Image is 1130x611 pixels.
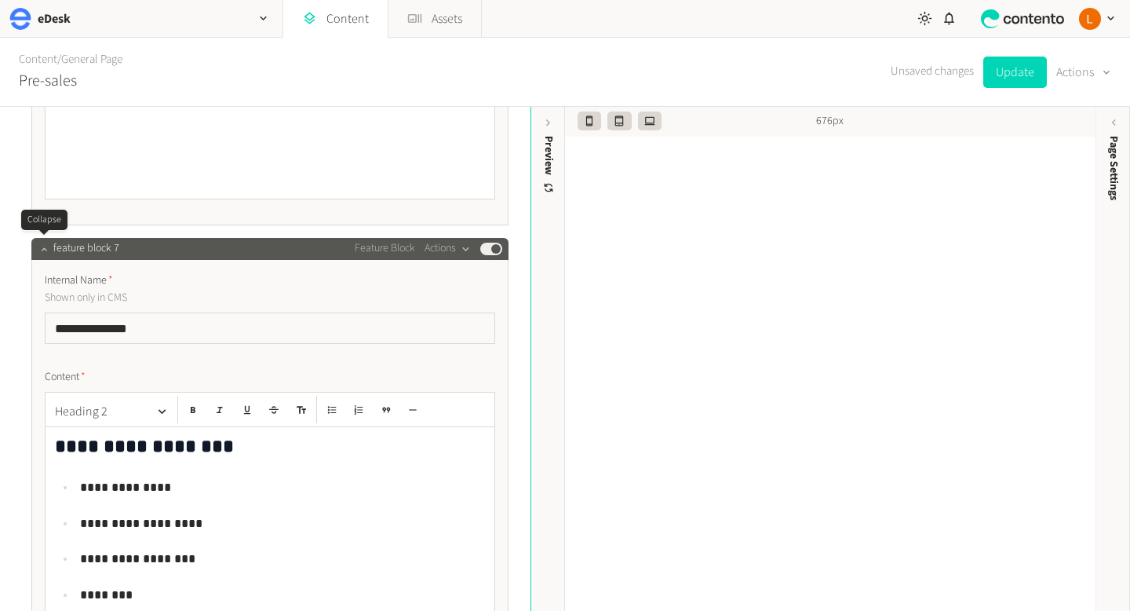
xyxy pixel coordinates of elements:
button: Heading 2 [49,396,174,427]
div: Preview [541,136,557,195]
a: Content [19,51,57,68]
h2: eDesk [38,9,71,28]
span: Feature Block [355,240,415,257]
img: eDesk [9,8,31,30]
button: Actions [1056,57,1111,88]
span: Page Settings [1106,136,1122,200]
button: Update [983,57,1047,88]
span: Content [45,369,86,386]
span: / [57,51,61,68]
p: Shown only in CMS [45,289,402,306]
a: General Page [61,51,122,68]
span: Internal Name [45,273,113,289]
span: Unsaved changes [891,63,974,81]
button: Actions [425,240,471,258]
span: 676px [816,113,844,130]
span: feature block 7 [53,240,119,257]
div: Collapse [21,210,67,230]
img: Laura Kane [1079,8,1101,30]
h2: Pre-sales [19,69,77,93]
